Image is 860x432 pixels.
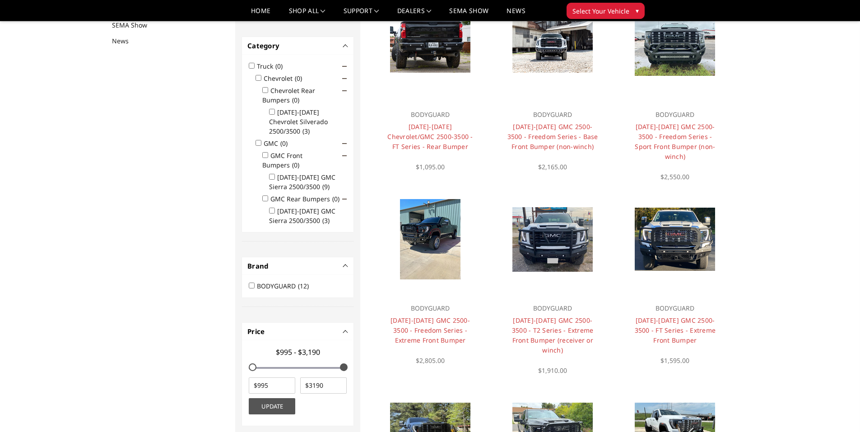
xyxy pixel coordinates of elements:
button: - [344,43,348,48]
h4: Category [247,41,348,51]
span: Click to show/hide children [342,64,347,69]
a: Home [251,8,270,21]
span: Click to show/hide children [342,88,347,93]
span: (3) [322,216,330,225]
a: [DATE]-[DATE] GMC 2500-3500 - Freedom Series - Sport Front Bumper (non-winch) [635,122,715,161]
button: - [344,329,348,334]
span: Click to show/hide children [342,197,347,201]
span: Click to show/hide children [342,153,347,158]
a: [DATE]-[DATE] GMC 2500-3500 - Freedom Series - Base Front Bumper (non-winch) [507,122,598,151]
span: $1,095.00 [416,163,445,171]
span: Click to show/hide children [342,76,347,81]
p: BODYGUARD [385,109,475,120]
a: [DATE]-[DATE] GMC 2500-3500 - T2 Series - Extreme Front Bumper (receiver or winch) [512,316,594,354]
h4: Price [247,326,348,337]
span: $1,910.00 [538,366,567,375]
span: ▾ [636,6,639,15]
p: BODYGUARD [385,303,475,314]
a: shop all [289,8,325,21]
label: [DATE]-[DATE] GMC Sierra 2500/3500 [269,207,335,225]
label: GMC [264,139,293,148]
span: $1,595.00 [660,356,689,365]
input: $995 [249,377,295,394]
span: Select Your Vehicle [572,6,629,16]
label: [DATE]-[DATE] GMC Sierra 2500/3500 [269,173,335,191]
a: [DATE]-[DATE] GMC 2500-3500 - Freedom Series - Extreme Front Bumper [390,316,470,344]
span: Click to show/hide children [342,141,347,146]
span: $2,805.00 [416,356,445,365]
a: SEMA Show [449,8,488,21]
span: (0) [292,96,299,104]
input: $3190 [300,377,347,394]
a: News [507,8,525,21]
span: (12) [298,282,309,290]
span: (0) [332,195,339,203]
p: BODYGUARD [507,109,598,120]
p: BODYGUARD [507,303,598,314]
span: $2,550.00 [660,172,689,181]
span: (9) [322,182,330,191]
label: GMC Front Bumpers [262,151,305,169]
label: Truck [257,62,288,70]
label: GMC Rear Bumpers [270,195,345,203]
button: Update [249,398,295,414]
label: [DATE]-[DATE] Chevrolet Silverado 2500/3500 [269,108,328,135]
span: (3) [302,127,310,135]
iframe: Chat Widget [815,389,860,432]
button: - [344,264,348,268]
p: BODYGUARD [630,303,721,314]
span: (0) [292,161,299,169]
a: Dealers [397,8,432,21]
span: $2,165.00 [538,163,567,171]
a: Support [344,8,379,21]
label: BODYGUARD [257,282,314,290]
a: News [112,36,140,46]
a: [DATE]-[DATE] GMC 2500-3500 - FT Series - Extreme Front Bumper [635,316,716,344]
button: Select Your Vehicle [567,3,645,19]
p: BODYGUARD [630,109,721,120]
label: Chevrolet Rear Bumpers [262,86,315,104]
span: (0) [295,74,302,83]
h4: Brand [247,261,348,271]
a: SEMA Show [112,20,158,30]
span: (0) [275,62,283,70]
a: [DATE]-[DATE] Chevrolet/GMC 2500-3500 - FT Series - Rear Bumper [387,122,473,151]
span: (0) [280,139,288,148]
label: Chevrolet [264,74,307,83]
